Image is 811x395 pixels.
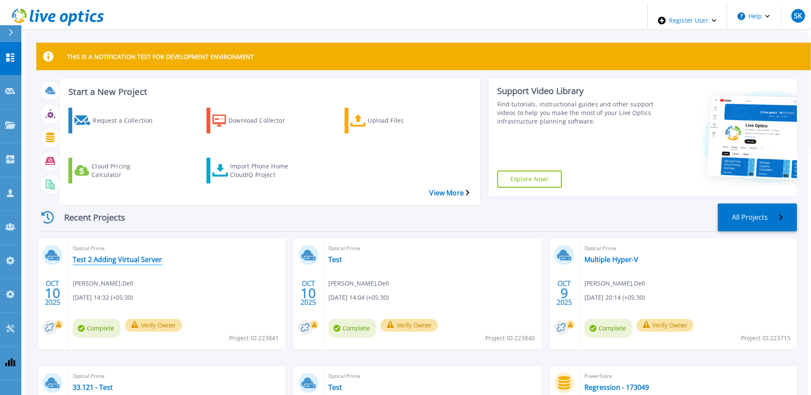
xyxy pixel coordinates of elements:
[301,289,316,297] span: 10
[718,203,797,231] a: All Projects
[229,333,279,343] span: Project ID: 223841
[228,110,297,131] div: Download Collector
[584,244,792,253] span: Optical Prime
[73,244,280,253] span: Optical Prime
[125,319,182,332] button: Verify Owner
[485,333,535,343] span: Project ID: 223840
[328,293,389,302] span: [DATE] 14:04 (+05:30)
[497,85,654,97] div: Support Video Library
[497,171,562,188] a: Explore Now!
[584,279,645,288] span: [PERSON_NAME] , Dell
[73,319,121,338] span: Complete
[328,383,342,392] a: Test
[45,289,60,297] span: 10
[584,293,645,302] span: [DATE] 20:14 (+05:30)
[429,189,469,197] a: View More
[73,371,280,381] span: Optical Prime
[584,255,638,264] a: Multiple Hyper-V
[328,255,342,264] a: Test
[648,3,727,38] div: Register User
[584,383,649,392] a: Regression - 173049
[68,108,172,133] a: Request a Collection
[230,160,298,181] div: Import Phone Home CloudIQ Project
[91,160,160,181] div: Cloud Pricing Calculator
[206,108,310,133] a: Download Collector
[727,3,781,29] button: Help
[44,277,61,309] div: OCT 2025
[637,319,694,332] button: Verify Owner
[584,371,792,381] span: PowerStore
[328,244,536,253] span: Optical Prime
[741,333,790,343] span: Project ID: 223715
[556,277,572,309] div: OCT 2025
[345,108,448,133] a: Upload Files
[328,371,536,381] span: Optical Prime
[67,53,254,61] p: THIS IS A NOTIFICATION TEST FOR DEVELOPMENT ENVIRONMENT
[68,158,172,183] a: Cloud Pricing Calculator
[328,319,376,338] span: Complete
[380,319,438,332] button: Verify Owner
[560,289,568,297] span: 9
[328,279,389,288] span: [PERSON_NAME] , Dell
[368,110,436,131] div: Upload Files
[497,100,654,126] div: Find tutorials, instructional guides and other support videos to help you make the most of your L...
[300,277,316,309] div: OCT 2025
[584,319,632,338] span: Complete
[93,110,161,131] div: Request a Collection
[36,207,139,228] div: Recent Projects
[794,12,802,19] span: SK
[73,383,113,392] a: 33.121 - Test
[68,87,469,97] h3: Start a New Project
[73,255,162,264] a: Test 2 Adding Virtual Server
[73,293,133,302] span: [DATE] 14:32 (+05:30)
[73,279,133,288] span: [PERSON_NAME] , Dell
